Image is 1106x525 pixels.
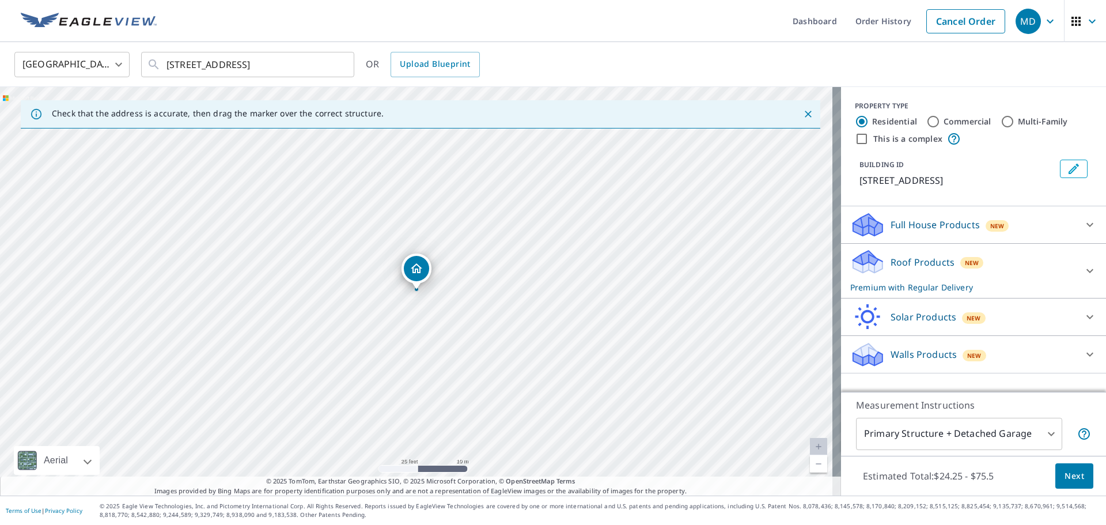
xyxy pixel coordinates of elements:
p: | [6,507,82,514]
span: Upload Blueprint [400,57,470,71]
div: Aerial [14,446,100,475]
div: Roof ProductsNewPremium with Regular Delivery [850,248,1097,293]
span: © 2025 TomTom, Earthstar Geographics SIO, © 2025 Microsoft Corporation, © [266,477,575,486]
span: New [965,258,979,267]
a: OpenStreetMap [506,477,554,485]
span: Your report will include the primary structure and a detached garage if one exists. [1077,427,1091,441]
input: Search by address or latitude-longitude [166,48,331,81]
div: Primary Structure + Detached Garage [856,418,1062,450]
p: © 2025 Eagle View Technologies, Inc. and Pictometry International Corp. All Rights Reserved. Repo... [100,502,1100,519]
div: OR [366,52,480,77]
a: Upload Blueprint [391,52,479,77]
label: This is a complex [873,133,942,145]
div: PROPERTY TYPE [855,101,1092,111]
div: [GEOGRAPHIC_DATA] [14,48,130,81]
p: Estimated Total: $24.25 - $75.5 [854,463,1003,489]
p: Full House Products [891,218,980,232]
span: New [990,221,1005,231]
div: Dropped pin, building 1, Residential property, 74 Sundance Trl Carbondale, CO 81623 [402,254,431,289]
p: BUILDING ID [859,160,904,169]
a: Current Level 20, Zoom Out [810,455,827,473]
button: Close [801,107,816,122]
div: MD [1016,9,1041,34]
div: Full House ProductsNew [850,211,1097,239]
a: Terms of Use [6,507,41,515]
div: Solar ProductsNew [850,303,1097,331]
div: Walls ProductsNew [850,341,1097,368]
button: Edit building 1 [1060,160,1088,178]
a: Current Level 20, Zoom In Disabled [810,438,827,455]
label: Residential [872,116,917,127]
span: New [967,351,982,360]
p: Solar Products [891,310,956,324]
img: EV Logo [21,13,157,30]
p: Roof Products [891,255,955,269]
p: Check that the address is accurate, then drag the marker over the correct structure. [52,108,384,119]
p: Measurement Instructions [856,398,1091,412]
span: Next [1065,469,1084,484]
p: Walls Products [891,348,957,361]
label: Multi-Family [1018,116,1068,127]
div: Aerial [40,446,71,475]
button: Next [1055,463,1093,489]
label: Commercial [944,116,991,127]
p: [STREET_ADDRESS] [859,173,1055,187]
a: Cancel Order [926,9,1005,33]
p: Premium with Regular Delivery [850,281,1076,293]
a: Privacy Policy [45,507,82,515]
span: New [967,314,981,323]
a: Terms [556,477,575,485]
